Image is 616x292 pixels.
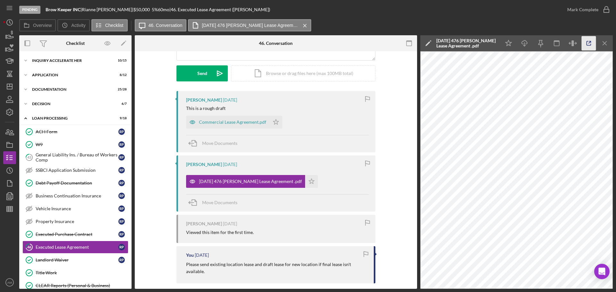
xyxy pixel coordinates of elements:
[36,152,118,163] div: General Liability Ins. / Bureau of Workers Comp
[186,135,244,151] button: Move Documents
[22,125,128,138] a: ACH FormRP
[115,88,127,91] div: 25 / 28
[199,120,266,125] div: Commercial Lease Agreement.pdf
[36,232,118,237] div: Executed Purchase Contract
[57,19,90,31] button: Activity
[186,116,282,129] button: Commercial Lease Agreement.pdf
[202,200,237,205] span: Move Documents
[36,270,128,275] div: Title Work
[186,97,222,103] div: [PERSON_NAME]
[118,180,125,186] div: R P
[32,116,111,120] div: Loan Processing
[118,129,125,135] div: R P
[195,253,209,258] time: 2025-09-02 18:19
[3,276,16,289] button: AM
[186,230,254,235] div: Viewed this item for the first time.
[22,215,128,228] a: Property InsuranceRP
[118,244,125,250] div: R P
[561,3,613,16] button: Mark Complete
[32,88,111,91] div: Documentation
[32,73,111,77] div: Application
[223,162,237,167] time: 2025-09-02 22:44
[594,264,610,279] div: Open Intercom Messenger
[22,177,128,189] a: Debt Payoff DocumentationRP
[567,3,598,16] div: Mark Complete
[105,23,124,28] label: Checklist
[118,231,125,238] div: R P
[71,23,85,28] label: Activity
[115,116,127,120] div: 9 / 18
[118,154,125,161] div: R P
[199,179,302,184] div: [DATE] 476 [PERSON_NAME] Lease Agreement .pdf
[115,102,127,106] div: 6 / 7
[36,219,118,224] div: Property Insurance
[22,189,128,202] a: Business Continuation InsuranceRP
[7,281,12,284] text: AM
[36,257,118,263] div: Landlord Waiver
[186,106,226,111] div: This is a rough draft
[186,221,222,226] div: [PERSON_NAME]
[115,59,127,63] div: 10 / 15
[22,151,128,164] a: 43General Liability Ins. / Bureau of Workers CompRP
[152,7,158,12] div: 5 %
[118,257,125,263] div: R P
[19,19,56,31] button: Overview
[22,279,128,292] a: CLEAR Reports (Personal & Business)
[22,241,128,254] a: 46Executed Lease AgreementRP
[202,140,237,146] span: Move Documents
[33,23,52,28] label: Overview
[32,59,111,63] div: Inquiry Accelerate Her
[36,142,118,147] div: W9
[118,205,125,212] div: R P
[118,167,125,173] div: R P
[36,245,118,250] div: Executed Lease Agreement
[82,7,133,12] div: Rianne [PERSON_NAME] |
[27,245,31,249] tspan: 46
[36,168,118,173] div: SSBCI Application Submission
[223,97,237,103] time: 2025-09-02 23:03
[66,41,85,46] div: Checklist
[22,266,128,279] a: Title Work
[133,7,152,12] div: $50,000
[36,283,128,288] div: CLEAR Reports (Personal & Business)
[22,138,128,151] a: W9RP
[36,206,118,211] div: Vehicle Insurance
[186,175,318,188] button: [DATE] 476 [PERSON_NAME] Lease Agreement .pdf
[169,7,270,12] div: | 46. Executed Lease Agreement ([PERSON_NAME])
[202,23,298,28] label: [DATE] 476 [PERSON_NAME] Lease Agreement .pdf
[22,228,128,241] a: Executed Purchase ContractRP
[19,6,40,14] div: Pending
[436,38,497,48] div: [DATE] 476 [PERSON_NAME] Lease Agreement .pdf
[22,254,128,266] a: Landlord WaiverRP
[32,102,111,106] div: Decision
[36,180,118,186] div: Debt Payoff Documentation
[22,202,128,215] a: Vehicle InsuranceRP
[188,19,311,31] button: [DATE] 476 [PERSON_NAME] Lease Agreement .pdf
[186,195,244,211] button: Move Documents
[197,65,207,81] div: Send
[27,155,31,159] tspan: 43
[118,193,125,199] div: R P
[176,65,228,81] button: Send
[118,141,125,148] div: R P
[46,7,81,12] b: Brow Keeper INC
[22,164,128,177] a: SSBCI Application SubmissionRP
[186,253,194,258] div: You
[36,193,118,198] div: Business Continuation Insurance
[46,7,82,12] div: |
[186,162,222,167] div: [PERSON_NAME]
[36,129,118,134] div: ACH Form
[186,261,367,275] p: Please send existing location lease and draft lease for new location if final lease isn't available.
[135,19,187,31] button: 46. Conversation
[259,41,293,46] div: 46. Conversation
[158,7,169,12] div: 60 mo
[223,221,237,226] time: 2025-09-02 22:43
[115,73,127,77] div: 8 / 12
[118,218,125,225] div: R P
[149,23,183,28] label: 46. Conversation
[91,19,128,31] button: Checklist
